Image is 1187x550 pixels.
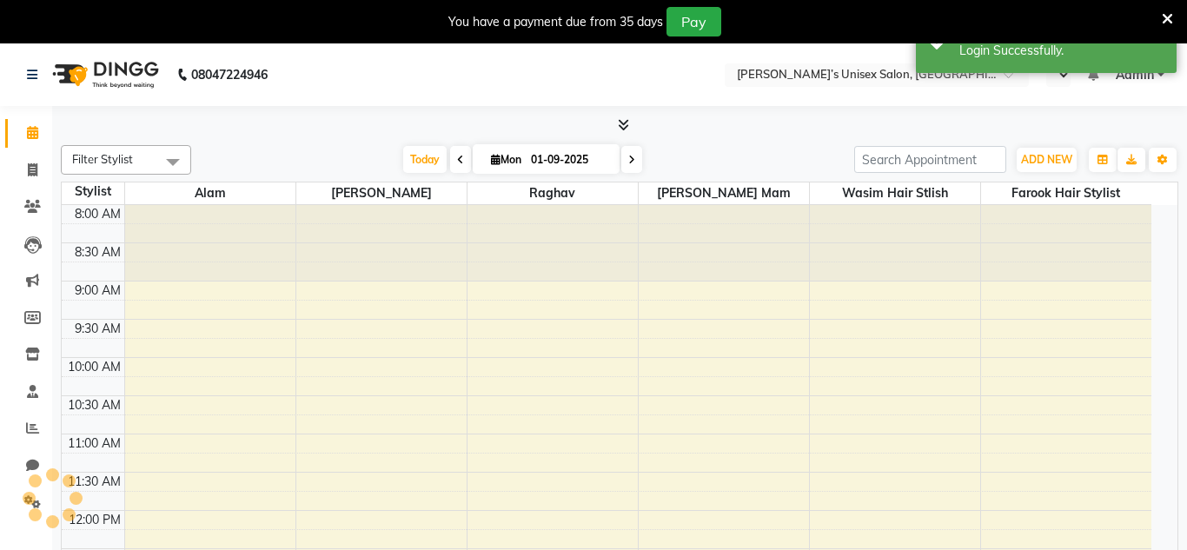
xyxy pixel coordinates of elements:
span: wasim hair stlish [810,182,980,204]
span: Filter Stylist [72,152,133,166]
span: [PERSON_NAME] Mam [639,182,809,204]
div: 8:00 AM [71,205,124,223]
div: 12:00 PM [65,511,124,529]
div: 11:00 AM [64,434,124,453]
button: ADD NEW [1017,148,1077,172]
div: 9:30 AM [71,320,124,338]
div: 9:00 AM [71,282,124,300]
div: You have a payment due from 35 days [448,13,663,31]
div: 11:30 AM [64,473,124,491]
input: 2025-09-01 [526,147,613,173]
div: 10:00 AM [64,358,124,376]
span: Farook Hair Stylist [981,182,1152,204]
span: Alam [125,182,295,204]
span: Today [403,146,447,173]
button: Pay [666,7,721,36]
input: Search Appointment [854,146,1006,173]
div: 8:30 AM [71,243,124,262]
div: 10:30 AM [64,396,124,414]
span: Mon [487,153,526,166]
span: [PERSON_NAME] [296,182,467,204]
b: 08047224946 [191,50,268,99]
span: ADD NEW [1021,153,1072,166]
img: logo [44,50,163,99]
span: Raghav [468,182,638,204]
div: Login Successfully. [959,42,1164,60]
span: Admin [1116,66,1154,84]
div: Stylist [62,182,124,201]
